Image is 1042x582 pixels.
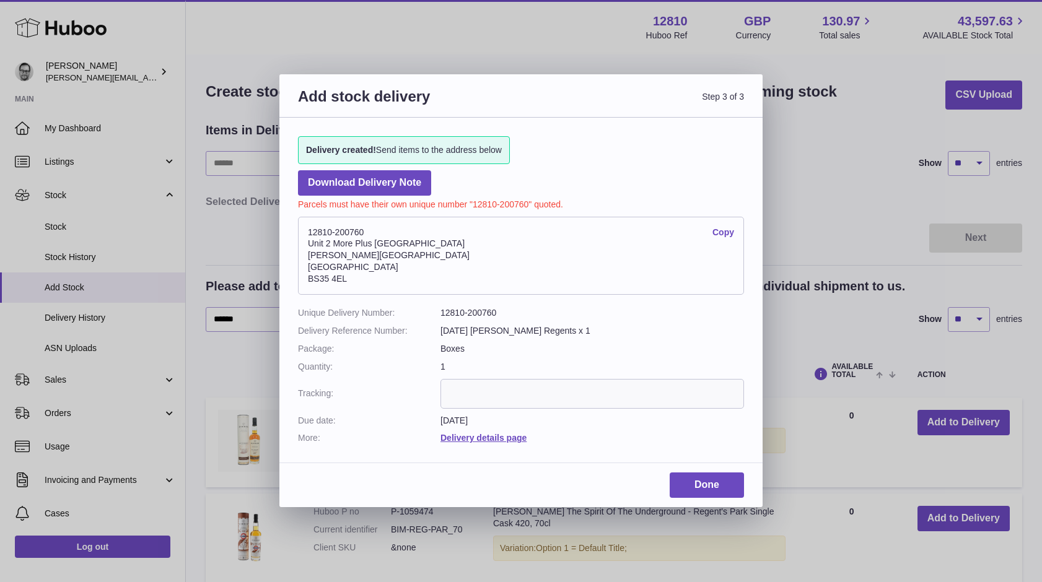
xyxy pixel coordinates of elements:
[440,343,744,355] dd: Boxes
[32,32,136,42] div: Domain: [DOMAIN_NAME]
[440,433,527,443] a: Delivery details page
[440,307,744,319] dd: 12810-200760
[35,20,61,30] div: v 4.0.25
[306,144,502,156] span: Send items to the address below
[298,196,744,211] p: Parcels must have their own unique number "12810-200760" quoted.
[440,415,744,427] dd: [DATE]
[137,79,209,87] div: Keywords by Traffic
[306,145,376,155] strong: Delivery created!
[440,361,744,373] dd: 1
[440,325,744,337] dd: [DATE] [PERSON_NAME] Regents x 1
[670,472,744,498] a: Done
[47,79,111,87] div: Domain Overview
[298,87,521,121] h3: Add stock delivery
[298,343,440,355] dt: Package:
[123,78,133,88] img: tab_keywords_by_traffic_grey.svg
[20,20,30,30] img: logo_orange.svg
[298,361,440,373] dt: Quantity:
[298,379,440,409] dt: Tracking:
[298,325,440,337] dt: Delivery Reference Number:
[33,78,43,88] img: tab_domain_overview_orange.svg
[298,415,440,427] dt: Due date:
[298,432,440,444] dt: More:
[712,227,734,238] a: Copy
[298,217,744,295] address: 12810-200760 Unit 2 More Plus [GEOGRAPHIC_DATA] [PERSON_NAME][GEOGRAPHIC_DATA] [GEOGRAPHIC_DATA] ...
[298,170,431,196] a: Download Delivery Note
[298,307,440,319] dt: Unique Delivery Number:
[20,32,30,42] img: website_grey.svg
[521,87,744,121] span: Step 3 of 3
